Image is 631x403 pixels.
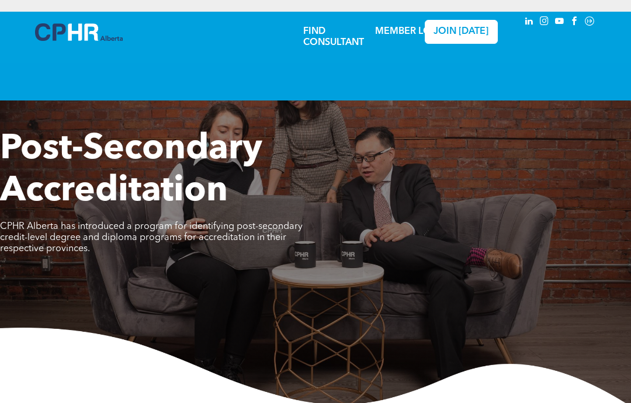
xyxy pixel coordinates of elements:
[375,27,448,36] a: MEMBER LOGIN
[35,23,123,41] img: A blue and white logo for cp alberta
[568,15,581,30] a: facebook
[425,20,498,44] a: JOIN [DATE]
[538,15,550,30] a: instagram
[553,15,566,30] a: youtube
[583,15,596,30] a: Social network
[434,26,488,37] span: JOIN [DATE]
[303,27,364,47] a: FIND CONSULTANT
[522,15,535,30] a: linkedin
